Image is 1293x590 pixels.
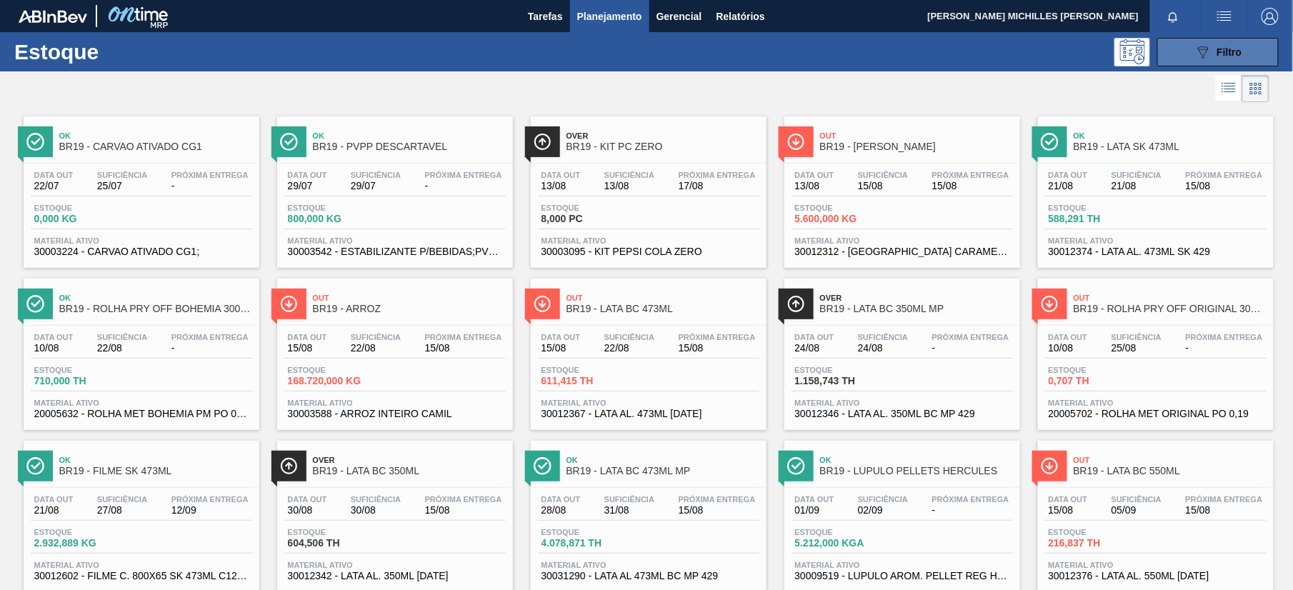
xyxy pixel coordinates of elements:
span: BR19 - LATA BC 473ML [566,304,759,314]
span: Material ativo [34,399,249,407]
span: Suficiência [97,333,147,341]
span: Material ativo [288,561,502,569]
span: BR19 - ROLHA PRY OFF BOHEMIA 300ML [59,304,252,314]
span: Estoque [1049,528,1149,536]
span: 710,000 TH [34,376,134,386]
span: Estoque [1049,204,1149,212]
span: Material ativo [795,399,1009,407]
a: ÍconeOverBR19 - LATA BC 350ML MPData out24/08Suficiência24/08Próxima Entrega-Estoque1.158,743 THM... [774,268,1027,430]
div: Visão em Lista [1216,75,1242,102]
span: 800,000 KG [288,214,388,224]
img: Ícone [1041,457,1059,475]
img: Ícone [280,295,298,313]
span: BR19 - LATA BC 350ML [313,466,506,476]
span: - [932,343,1009,354]
span: BR19 - LATA BC 473ML MP [566,466,759,476]
span: 604,506 TH [288,538,388,549]
span: Suficiência [858,333,908,341]
span: - [425,181,502,191]
span: 13/08 [795,181,834,191]
span: Over [820,294,1013,302]
span: - [1186,343,1263,354]
span: Ok [820,456,1013,464]
div: Pogramando: nenhum usuário selecionado [1114,38,1150,66]
span: 216,837 TH [1049,538,1149,549]
span: Out [1074,456,1267,464]
span: 29/07 [288,181,327,191]
span: 15/08 [541,343,581,354]
span: Gerencial [657,8,702,25]
span: 1.158,743 TH [795,376,895,386]
a: ÍconeOutBR19 - [PERSON_NAME]Data out13/08Suficiência15/08Próxima Entrega15/08Estoque5.600,000 KGM... [774,106,1027,268]
span: Data out [288,333,327,341]
span: Próxima Entrega [932,171,1009,179]
span: 20005632 - ROLHA MET BOHEMIA PM PO 0,19 [34,409,249,419]
img: Ícone [26,457,44,475]
span: Material ativo [541,399,756,407]
span: Material ativo [1049,561,1263,569]
span: Material ativo [34,236,249,245]
span: Estoque [1049,366,1149,374]
span: Tarefas [528,8,563,25]
span: Próxima Entrega [679,333,756,341]
span: 30/08 [351,505,401,516]
span: Material ativo [1049,399,1263,407]
span: 30031290 - LATA AL 473ML BC MP 429 [541,571,756,581]
span: Próxima Entrega [425,333,502,341]
span: 5.600,000 KG [795,214,895,224]
span: BR19 - CARVAO ATIVADO CG1 [59,141,252,152]
span: 15/08 [679,505,756,516]
span: 30012367 - LATA AL. 473ML BC 429 [541,409,756,419]
span: Data out [288,495,327,504]
a: ÍconeOkBR19 - LATA SK 473MLData out21/08Suficiência21/08Próxima Entrega15/08Estoque588,291 THMate... [1027,106,1281,268]
button: Notificações [1150,6,1196,26]
span: 588,291 TH [1049,214,1149,224]
span: Estoque [541,204,641,212]
span: Data out [541,495,581,504]
span: 02/09 [858,505,908,516]
span: Estoque [288,204,388,212]
span: Ok [59,131,252,140]
span: 29/07 [351,181,401,191]
span: Data out [34,333,74,341]
img: Ícone [534,295,551,313]
span: 25/08 [1112,343,1162,354]
span: Data out [1049,495,1088,504]
span: Material ativo [795,236,1009,245]
span: BR19 - LATA SK 473ML [1074,141,1267,152]
span: Estoque [795,204,895,212]
span: 2.932,889 KG [34,538,134,549]
span: Suficiência [351,171,401,179]
span: BR19 - FILME SK 473ML [59,466,252,476]
img: Ícone [1041,133,1059,151]
span: Estoque [541,366,641,374]
img: Ícone [534,457,551,475]
img: Ícone [534,133,551,151]
h1: Estoque [14,44,226,60]
span: 31/08 [604,505,654,516]
span: 15/08 [1186,181,1263,191]
span: 30/08 [288,505,327,516]
img: Ícone [787,295,805,313]
span: BR19 - ROLHA PRY OFF ORIGINAL 300ML [1074,304,1267,314]
span: BR19 - LATA BC 350ML MP [820,304,1013,314]
span: 13/08 [541,181,581,191]
span: Data out [288,171,327,179]
span: 24/08 [795,343,834,354]
span: 10/08 [1049,343,1088,354]
span: Material ativo [288,399,502,407]
span: 05/09 [1112,505,1162,516]
span: - [171,343,249,354]
span: Próxima Entrega [171,333,249,341]
a: ÍconeOkBR19 - PVPP DESCARTAVELData out29/07Suficiência29/07Próxima Entrega-Estoque800,000 KGMater... [266,106,520,268]
span: Ok [566,456,759,464]
span: Filtro [1217,46,1242,58]
a: ÍconeOutBR19 - ROLHA PRY OFF ORIGINAL 300MLData out10/08Suficiência25/08Próxima Entrega-Estoque0,... [1027,268,1281,430]
span: Ok [1074,131,1267,140]
span: 15/08 [1049,505,1088,516]
span: Próxima Entrega [679,171,756,179]
span: 15/08 [679,343,756,354]
span: Próxima Entrega [1186,171,1263,179]
span: Data out [1049,333,1088,341]
span: Suficiência [858,495,908,504]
